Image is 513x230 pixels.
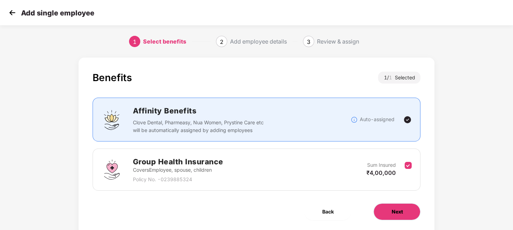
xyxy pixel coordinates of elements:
button: Back [304,203,351,220]
span: 1 [133,38,136,45]
span: Next [391,208,403,216]
p: Covers Employee, spouse, children [133,166,223,174]
div: 1 / Selected [378,72,420,84]
img: svg+xml;base64,PHN2ZyBpZD0iVGljay0yNHgyNCIgeG1sbnM9Imh0dHA6Ly93d3cudzMub3JnLzIwMDAvc3ZnIiB3aWR0aD... [403,116,412,124]
div: Review & assign [317,36,359,47]
p: Policy No. - 0239885324 [133,176,223,183]
img: svg+xml;base64,PHN2ZyBpZD0iSW5mb18tXzMyeDMyIiBkYXRhLW5hbWU9IkluZm8gLSAzMngzMiIgeG1sbnM9Imh0dHA6Ly... [351,116,358,123]
button: Next [373,203,420,220]
h2: Group Health Insurance [133,156,223,167]
h2: Affinity Benefits [133,105,351,117]
img: svg+xml;base64,PHN2ZyBpZD0iR3JvdXBfSGVhbHRoX0luc3VyYW5jZSIgZGF0YS1uYW1lPSJHcm91cCBIZWFsdGggSW5zdX... [101,159,122,180]
span: 3 [307,38,310,45]
p: Sum Insured [367,161,396,169]
p: Add single employee [21,9,94,17]
span: 1 [389,74,394,80]
span: 2 [220,38,223,45]
span: Back [322,208,333,216]
p: Auto-assigned [359,116,394,123]
p: Clove Dental, Pharmeasy, Nua Women, Prystine Care etc will be automatically assigned by adding em... [133,119,264,134]
div: Select benefits [143,36,186,47]
span: ₹4,00,000 [366,169,396,176]
div: Add employee details [230,36,287,47]
img: svg+xml;base64,PHN2ZyB4bWxucz0iaHR0cDovL3d3dy53My5vcmcvMjAwMC9zdmciIHdpZHRoPSIzMCIgaGVpZ2h0PSIzMC... [7,7,18,18]
img: svg+xml;base64,PHN2ZyBpZD0iQWZmaW5pdHlfQmVuZWZpdHMiIGRhdGEtbmFtZT0iQWZmaW5pdHkgQmVuZWZpdHMiIHhtbG... [101,109,122,130]
div: Benefits [93,72,132,84]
